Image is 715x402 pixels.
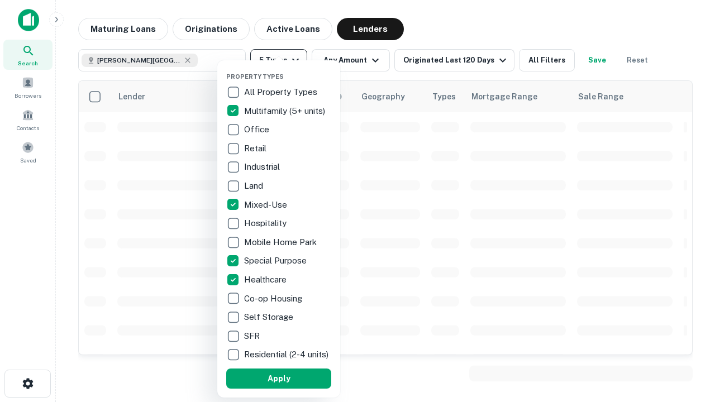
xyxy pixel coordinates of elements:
[244,329,262,343] p: SFR
[244,160,282,174] p: Industrial
[244,348,331,361] p: Residential (2-4 units)
[244,273,289,286] p: Healthcare
[244,85,320,99] p: All Property Types
[244,104,327,118] p: Multifamily (5+ units)
[244,123,271,136] p: Office
[226,368,331,389] button: Apply
[244,217,289,230] p: Hospitality
[244,292,304,305] p: Co-op Housing
[244,179,265,193] p: Land
[659,313,715,366] iframe: Chat Widget
[244,310,295,324] p: Self Storage
[244,254,309,267] p: Special Purpose
[226,73,284,80] span: Property Types
[244,142,269,155] p: Retail
[244,236,319,249] p: Mobile Home Park
[244,198,289,212] p: Mixed-Use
